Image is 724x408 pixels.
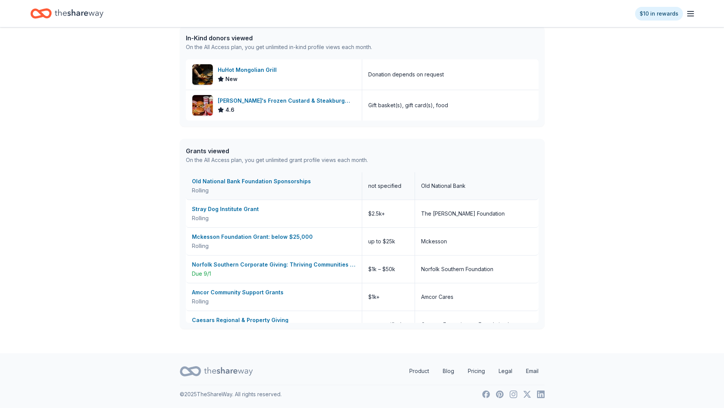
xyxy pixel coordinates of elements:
div: Due 9/1 [192,269,356,278]
div: Caesars Regional & Property Giving [192,316,356,325]
div: Grants viewed [186,146,368,156]
a: Product [403,364,435,379]
div: Rolling [192,241,356,251]
a: Pricing [462,364,491,379]
a: Home [30,5,103,22]
p: © 2025 TheShareWay. All rights reserved. [180,390,282,399]
nav: quick links [403,364,545,379]
a: Email [520,364,545,379]
img: Image for Freddy's Frozen Custard & Steakburgers [192,95,213,116]
a: Legal [493,364,518,379]
div: up to $25k [362,228,415,255]
div: Donation depends on request [368,70,444,79]
div: not specified [362,172,415,200]
div: Rolling [192,297,356,306]
div: In-Kind donors viewed [186,33,372,43]
div: [PERSON_NAME]'s Frozen Custard & Steakburgers [218,96,356,105]
a: Blog [437,364,460,379]
div: On the All Access plan, you get unlimited grant profile views each month. [186,156,368,165]
div: Caesars Entertainment Foundation Inc [421,320,515,329]
div: Norfolk Southern Corporate Giving: Thriving Communities Grant Program [192,260,356,269]
div: HuHot Mongolian Grill [218,65,280,75]
div: The [PERSON_NAME] Foundation [421,209,505,218]
div: Mckesson Foundation Grant: below $25,000 [192,232,356,241]
div: Rolling [192,214,356,223]
div: On the All Access plan, you get unlimited in-kind profile views each month. [186,43,372,52]
div: $1k+ [362,283,415,311]
div: not specified [362,311,415,338]
span: New [225,75,238,84]
div: Stray Dog Institute Grant [192,205,356,214]
div: Amcor Community Support Grants [192,288,356,297]
div: Rolling [192,186,356,195]
div: Old National Bank [421,181,466,191]
div: Norfolk Southern Foundation [421,265,493,274]
span: 4.6 [225,105,234,114]
div: Mckesson [421,237,447,246]
div: Old National Bank Foundation Sponsorships [192,177,356,186]
div: Gift basket(s), gift card(s), food [368,101,448,110]
div: $1k – $50k [362,256,415,283]
a: $10 in rewards [635,7,683,21]
div: Amcor Cares [421,292,453,302]
img: Image for HuHot Mongolian Grill [192,64,213,85]
div: $2.5k+ [362,200,415,227]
